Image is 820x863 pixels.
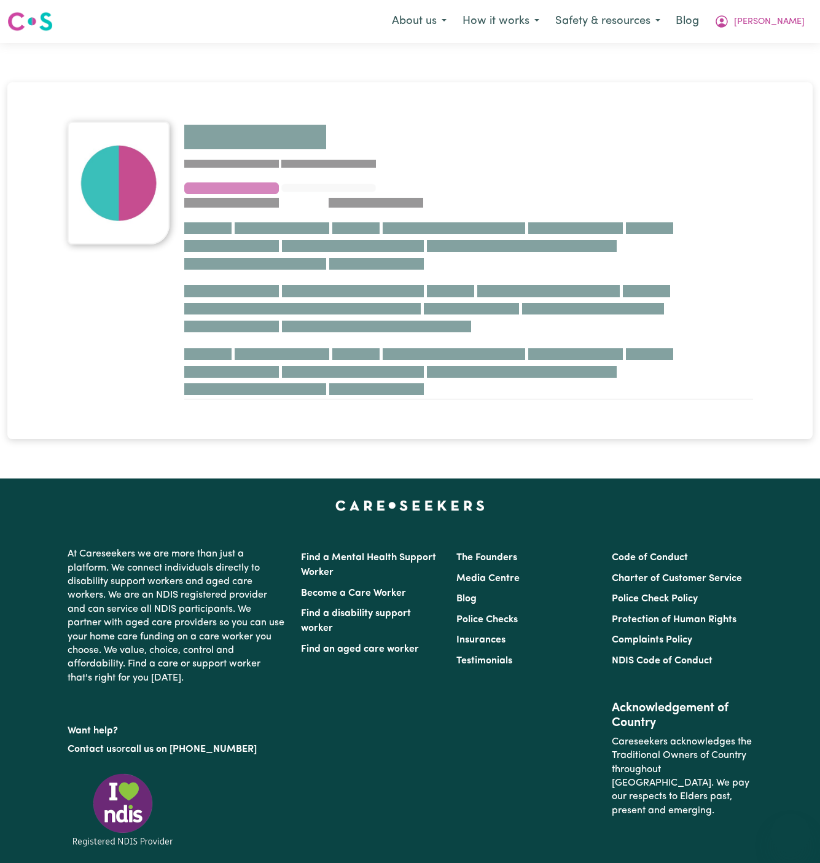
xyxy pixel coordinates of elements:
iframe: Button to launch messaging window [771,814,810,853]
p: Careseekers acknowledges the Traditional Owners of Country throughout [GEOGRAPHIC_DATA]. We pay o... [612,730,752,822]
a: NDIS Code of Conduct [612,656,713,666]
a: Police Check Policy [612,594,698,604]
a: Careseekers home page [335,501,485,510]
a: Find an aged care worker [301,644,419,654]
h2: Acknowledgement of Country [612,701,752,730]
a: Find a Mental Health Support Worker [301,553,436,577]
a: Insurances [456,635,506,645]
a: Become a Care Worker [301,588,406,598]
p: or [68,738,286,761]
a: Code of Conduct [612,553,688,563]
a: Protection of Human Rights [612,615,736,625]
a: Contact us [68,744,116,754]
a: Charter of Customer Service [612,574,742,584]
a: Blog [668,8,706,35]
p: Want help? [68,719,286,738]
button: About us [384,9,455,34]
a: call us on [PHONE_NUMBER] [125,744,257,754]
p: At Careseekers we are more than just a platform. We connect individuals directly to disability su... [68,542,286,690]
a: Media Centre [456,574,520,584]
a: Find a disability support worker [301,609,411,633]
a: Complaints Policy [612,635,692,645]
a: Careseekers logo [7,7,53,36]
button: Safety & resources [547,9,668,34]
a: Police Checks [456,615,518,625]
button: How it works [455,9,547,34]
a: The Founders [456,553,517,563]
span: [PERSON_NAME] [734,15,805,29]
button: My Account [706,9,813,34]
a: Testimonials [456,656,512,666]
a: Blog [456,594,477,604]
img: Registered NDIS provider [68,771,178,848]
img: Careseekers logo [7,10,53,33]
